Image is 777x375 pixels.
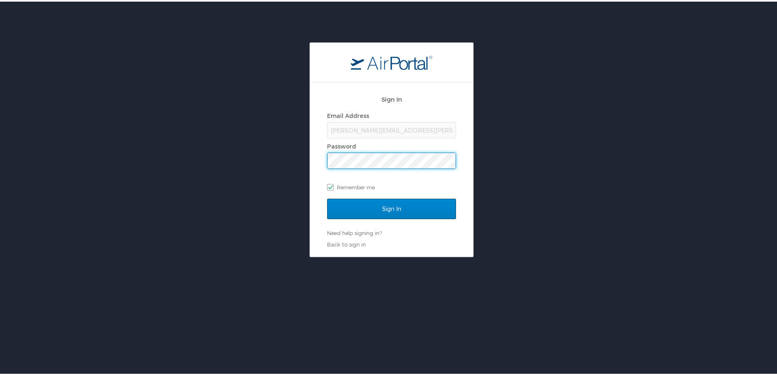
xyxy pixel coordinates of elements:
img: logo [351,53,432,68]
label: Email Address [327,111,369,118]
h2: Sign In [327,93,456,102]
a: Back to sign in [327,240,366,246]
input: Sign In [327,197,456,217]
label: Remember me [327,180,456,192]
label: Password [327,141,356,148]
a: Need help signing in? [327,228,382,235]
